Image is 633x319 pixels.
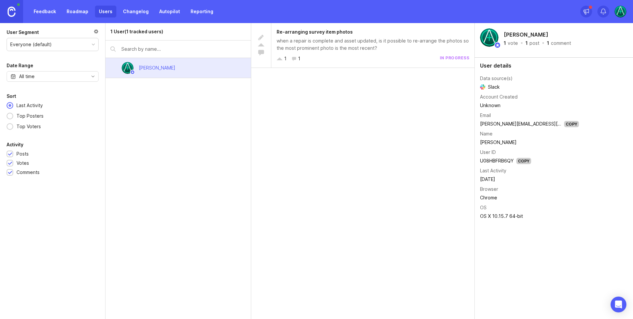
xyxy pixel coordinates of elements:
[480,28,498,47] img: Jonathan Griffey
[541,41,545,45] div: ·
[251,23,474,68] a: Re-arranging survey item photoswhen a repair is complete and asset updated, is it possible to re-...
[10,41,52,48] div: Everyone (default)
[502,30,550,40] h2: [PERSON_NAME]
[298,55,300,62] div: 1
[480,149,496,156] div: User ID
[480,93,518,101] div: Account Created
[480,130,493,137] div: Name
[480,157,514,164] div: U08HBFRB6QY
[8,7,15,17] img: Canny Home
[480,121,629,127] a: [PERSON_NAME][EMAIL_ADDRESS][PERSON_NAME][DOMAIN_NAME]
[130,70,135,75] img: member badge
[122,62,134,74] img: Jonathan Griffey
[7,62,33,70] div: Date Range
[547,41,549,45] div: 1
[480,83,500,91] span: Slack
[564,121,579,127] div: Copy
[529,41,539,45] div: post
[494,42,501,48] img: member badge
[480,63,628,68] div: User details
[480,102,579,109] div: Unknown
[516,158,531,164] div: Copy
[139,64,175,72] div: [PERSON_NAME]
[440,55,469,62] div: in progress
[16,159,29,167] div: Votes
[7,28,39,36] div: User Segment
[119,6,153,17] a: Changelog
[7,92,16,100] div: Sort
[63,6,92,17] a: Roadmap
[13,123,44,130] div: Top Voters
[615,6,626,17] img: Jonathan Griffey
[155,6,184,17] a: Autopilot
[504,41,506,45] div: 1
[480,75,513,82] div: Data source(s)
[13,112,47,120] div: Top Posters
[480,84,485,90] img: Slack logo
[16,169,40,176] div: Comments
[526,41,528,45] div: 1
[480,167,506,174] div: Last Activity
[480,186,498,193] div: Browser
[88,74,98,79] svg: toggle icon
[508,41,518,45] div: vote
[277,29,353,35] span: Re-arranging survey item photos
[480,212,579,220] td: OS X 10.15.7 64-bit
[13,102,46,109] div: Last Activity
[30,6,60,17] a: Feedback
[480,138,579,147] td: [PERSON_NAME]
[277,37,469,52] div: when a repair is complete and asset updated, is it possible to re-arrange the photos so the most ...
[110,28,163,35] div: 1 User (1 tracked users)
[480,176,495,182] time: [DATE]
[551,41,571,45] div: comment
[7,141,23,149] div: Activity
[520,41,524,45] div: ·
[480,193,579,202] td: Chrome
[611,297,626,312] div: Open Intercom Messenger
[121,45,246,53] input: Search by name...
[95,6,116,17] a: Users
[284,55,286,62] div: 1
[16,150,29,158] div: Posts
[187,6,217,17] a: Reporting
[19,73,35,80] div: All time
[480,204,487,211] div: OS
[480,112,491,119] div: Email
